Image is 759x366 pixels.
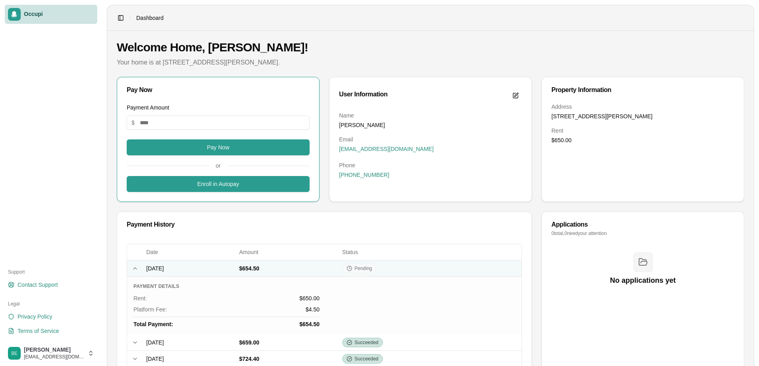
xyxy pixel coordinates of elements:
span: Occupi [24,11,94,18]
dt: Name [339,112,522,119]
span: $ [131,119,135,127]
a: Contact Support [5,278,97,291]
dt: Email [339,135,522,143]
span: [DATE] [146,339,164,346]
span: or [209,162,227,170]
span: Total Payment: [133,320,173,328]
th: Status [339,244,522,260]
span: $650.00 [299,294,320,302]
nav: breadcrumb [136,14,164,22]
span: [PHONE_NUMBER] [339,171,389,179]
div: Applications [551,221,734,228]
th: Amount [236,244,339,260]
span: Succeeded [355,356,379,362]
dd: $650.00 [551,136,734,144]
img: Brandy Edgil [8,347,21,360]
dt: Address [551,103,734,111]
p: 0 total, 0 need your attention [551,230,734,237]
span: Dashboard [136,14,164,22]
span: [EMAIL_ADDRESS][DOMAIN_NAME] [24,354,84,360]
a: Occupi [5,5,97,24]
button: Brandy Edgil[PERSON_NAME][EMAIL_ADDRESS][DOMAIN_NAME] [5,344,97,363]
span: [PERSON_NAME] [24,346,84,354]
th: Date [143,244,236,260]
div: Payment History [127,221,522,228]
button: Enroll in Autopay [127,176,310,192]
button: Pay Now [127,139,310,155]
span: $659.00 [239,339,259,346]
a: Privacy Policy [5,310,97,323]
dt: Rent [551,127,734,135]
h4: Payment Details [133,283,320,290]
dd: [PERSON_NAME] [339,121,522,129]
dt: Phone [339,161,522,169]
span: $654.50 [299,320,320,328]
div: User Information [339,91,388,98]
span: Rent : [133,294,147,302]
h3: No applications yet [610,275,676,286]
div: Support [5,266,97,278]
span: $4.50 [306,305,320,313]
dd: [STREET_ADDRESS][PERSON_NAME] [551,112,734,120]
span: Privacy Policy [18,313,52,321]
span: $654.50 [239,265,259,272]
label: Payment Amount [127,104,169,111]
span: Contact Support [18,281,58,289]
h1: Welcome Home, [PERSON_NAME]! [117,40,744,55]
span: $724.40 [239,356,259,362]
div: Property Information [551,87,734,93]
span: [DATE] [146,265,164,272]
div: Pay Now [127,87,310,93]
span: Terms of Service [18,327,59,335]
span: [EMAIL_ADDRESS][DOMAIN_NAME] [339,145,433,153]
p: Your home is at [STREET_ADDRESS][PERSON_NAME]. [117,58,744,67]
a: Terms of Service [5,325,97,337]
div: Legal [5,297,97,310]
span: [DATE] [146,356,164,362]
span: Succeeded [355,339,379,346]
span: Platform Fee: [133,305,167,313]
span: Pending [355,265,372,272]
